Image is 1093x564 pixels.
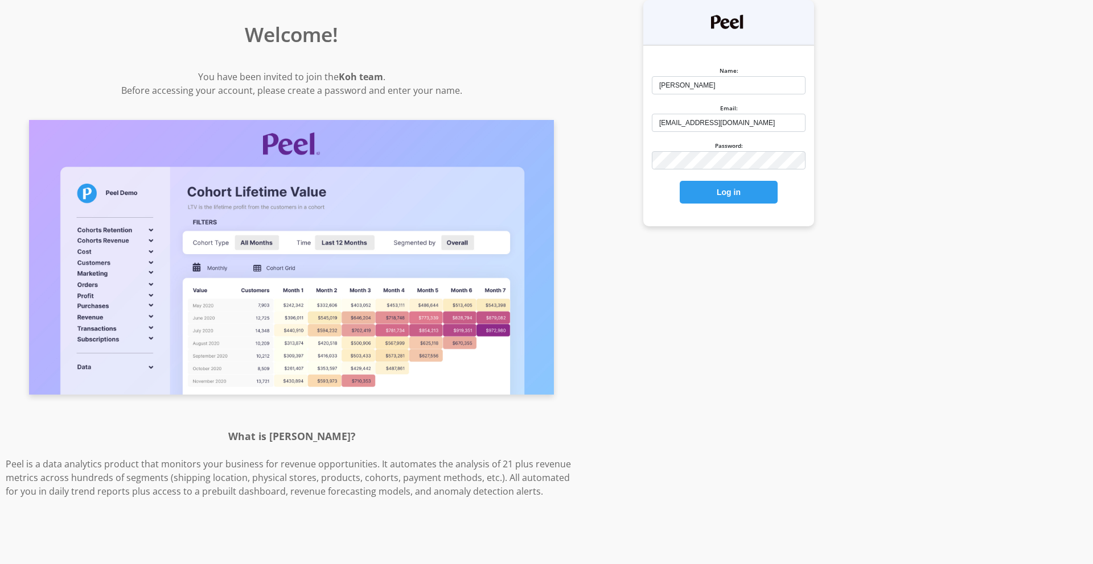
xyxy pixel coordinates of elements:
[715,142,743,150] label: Password:
[339,70,383,83] strong: Koh team
[29,120,554,395] img: Screenshot of Peel
[720,104,738,112] label: Email:
[720,67,738,74] label: Name:
[680,181,778,204] button: Log in
[6,70,577,97] p: You have been invited to join the . Before accessing your account, please create a password and e...
[652,76,806,94] input: Michael Bluth
[6,457,577,498] p: Peel is a data analytics product that monitors your business for revenue opportunities. It automa...
[711,15,746,29] img: Peel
